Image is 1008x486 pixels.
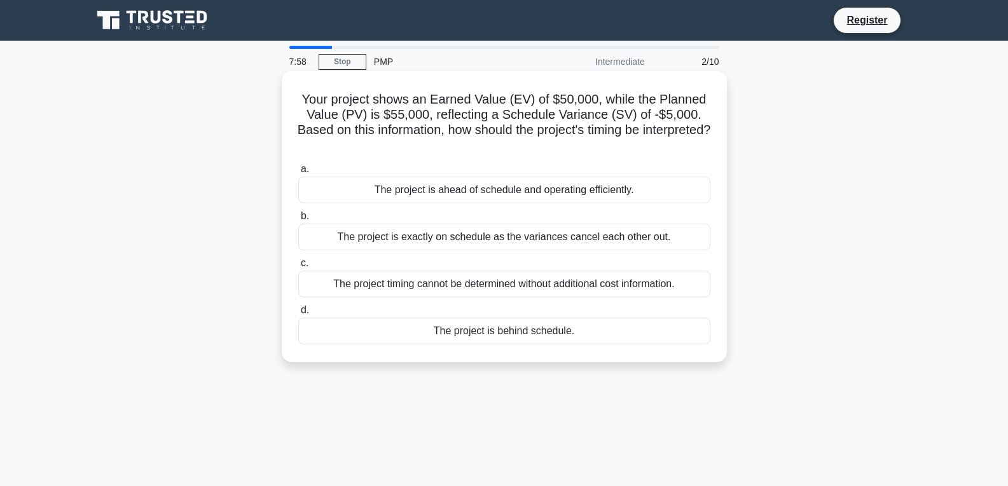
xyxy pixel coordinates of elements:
div: The project is exactly on schedule as the variances cancel each other out. [298,224,710,250]
div: The project is behind schedule. [298,318,710,344]
div: Intermediate [541,49,652,74]
div: The project timing cannot be determined without additional cost information. [298,271,710,297]
div: 2/10 [652,49,727,74]
div: PMP [366,49,541,74]
div: 7:58 [282,49,319,74]
div: The project is ahead of schedule and operating efficiently. [298,177,710,203]
span: d. [301,304,309,315]
h5: Your project shows an Earned Value (EV) of $50,000, while the Planned Value (PV) is $55,000, refl... [297,91,712,154]
span: a. [301,163,309,174]
span: c. [301,257,308,268]
span: b. [301,210,309,221]
a: Register [839,12,895,28]
a: Stop [319,54,366,70]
